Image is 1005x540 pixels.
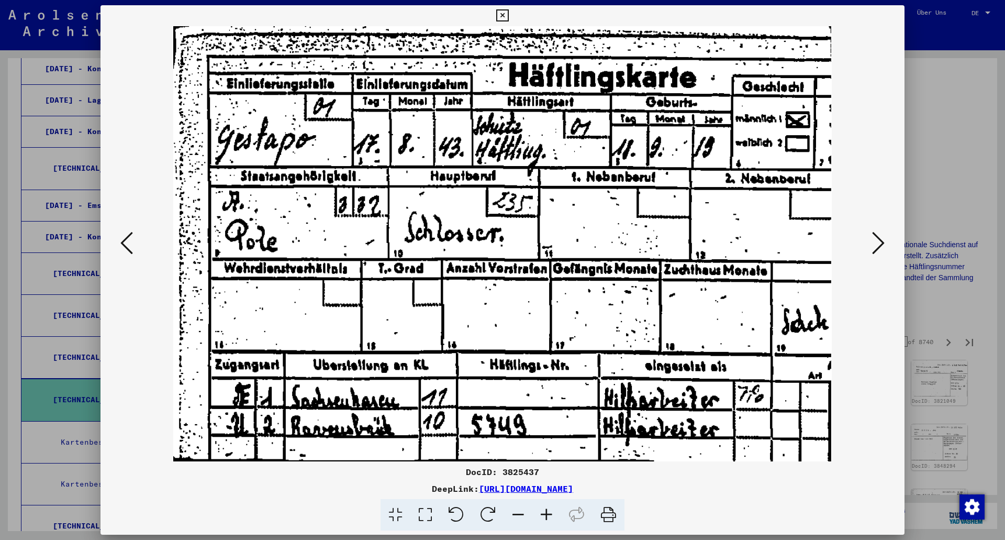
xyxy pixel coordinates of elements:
img: zf91FsAAAAGSURBVAMA0ZQMvyX7RK8AAAAASUVORK5CYII= [136,26,869,461]
a: [URL][DOMAIN_NAME] [479,483,573,494]
div: DeepLink: [100,482,904,495]
div: Zustimmung ändern [959,494,984,519]
img: Zustimmung ändern [959,494,985,520]
div: DocID: 3825437 [100,466,904,478]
